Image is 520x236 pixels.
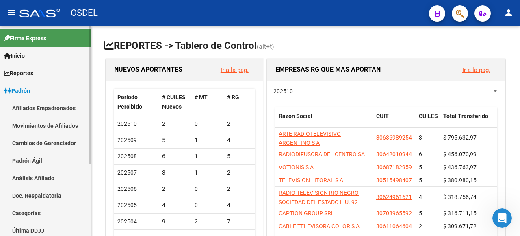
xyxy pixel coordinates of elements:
span: # RG [227,94,239,101]
span: $ 456.070,99 [443,151,477,157]
span: 30636989254 [376,134,412,141]
h1: REPORTES -> Tablero de Control [104,39,507,53]
span: CABLE TELEVISORA COLOR S A [279,223,360,229]
span: 5 [419,177,422,184]
span: CUILES [419,113,438,119]
div: 2 [227,119,253,129]
span: CAPTION GROUP SRL [279,210,334,216]
mat-icon: menu [6,8,16,17]
div: 0 [195,201,221,210]
span: 202509 [117,137,137,143]
div: 3 [162,168,188,177]
span: Razón Social [279,113,312,119]
div: 0 [195,184,221,194]
datatable-header-cell: # MT [191,89,224,116]
button: Ir a la pág. [456,62,497,77]
span: 30687182959 [376,164,412,170]
span: VOTIONIS S A [279,164,314,170]
span: TELEVISION LITORAL S A [279,177,343,184]
datatable-header-cell: Razón Social [275,107,373,134]
span: 202508 [117,153,137,160]
div: 1 [195,168,221,177]
span: 202505 [117,202,137,208]
datatable-header-cell: CUIT [373,107,416,134]
span: 5 [419,164,422,170]
span: 3 [419,134,422,141]
span: - OSDEL [64,4,98,22]
span: 202504 [117,218,137,225]
div: 1 [195,135,221,145]
span: RADIO TELEVISION RIO NEGRO SOCIEDAD DEL ESTADO L.U. 92 CANAL 10 [279,190,359,215]
span: Padrón [4,86,30,95]
span: $ 380.980,15 [443,177,477,184]
div: 2 [227,184,253,194]
span: Período Percibido [117,94,142,110]
div: 5 [162,135,188,145]
div: 4 [162,201,188,210]
span: 2 [419,223,422,229]
datatable-header-cell: # RG [224,89,256,116]
mat-icon: person [504,8,513,17]
span: 30708965592 [376,210,412,216]
a: Ir a la pág. [462,66,490,74]
span: # CUILES Nuevos [162,94,186,110]
span: $ 316.711,15 [443,210,477,216]
span: 5 [419,210,422,216]
span: $ 309.671,72 [443,223,477,229]
span: Inicio [4,51,25,60]
span: 6 [419,151,422,157]
span: ARTE RADIOTELEVISIVO ARGENTINO S A [279,131,341,146]
div: 2 [227,168,253,177]
div: 7 [227,217,253,226]
span: 202510 [273,88,293,94]
div: 6 [162,152,188,161]
div: 2 [162,184,188,194]
span: 30515498407 [376,177,412,184]
div: 1 [195,152,221,161]
span: 30611064604 [376,223,412,229]
div: 2 [162,119,188,129]
div: 4 [227,135,253,145]
div: 9 [162,217,188,226]
a: Ir a la pág. [221,66,249,74]
datatable-header-cell: Total Transferido [440,107,497,134]
span: 202510 [117,120,137,127]
span: EMPRESAS RG QUE MAS APORTAN [275,66,381,73]
span: Total Transferido [443,113,488,119]
span: $ 436.763,97 [443,164,477,170]
span: 30624961621 [376,194,412,200]
datatable-header-cell: CUILES [416,107,440,134]
span: $ 795.632,97 [443,134,477,141]
span: # MT [195,94,208,101]
span: RADIODIFUSORA DEL CENTRO SA [279,151,365,157]
span: NUEVOS APORTANTES [114,66,182,73]
datatable-header-cell: Período Percibido [114,89,159,116]
span: Reportes [4,69,33,78]
span: $ 318.756,74 [443,194,477,200]
button: Ir a la pág. [214,62,255,77]
div: 0 [195,119,221,129]
span: 202506 [117,186,137,192]
iframe: Intercom live chat [492,208,512,228]
span: CUIT [376,113,389,119]
div: 2 [195,217,221,226]
div: 4 [227,201,253,210]
span: 30642010944 [376,151,412,157]
span: 202507 [117,169,137,176]
span: Firma Express [4,34,46,43]
span: 4 [419,194,422,200]
div: 5 [227,152,253,161]
span: (alt+t) [257,43,274,50]
datatable-header-cell: # CUILES Nuevos [159,89,191,116]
